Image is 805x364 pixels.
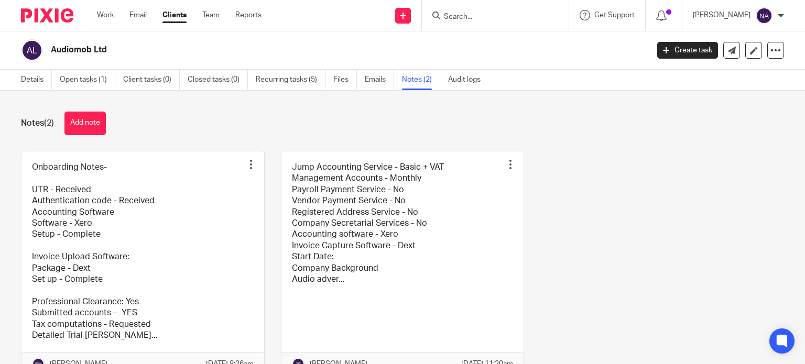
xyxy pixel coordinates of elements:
span: Get Support [594,12,635,19]
img: svg%3E [756,7,773,24]
img: Pixie [21,8,73,23]
a: Closed tasks (0) [188,70,248,90]
a: Audit logs [448,70,488,90]
a: Files [333,70,357,90]
h1: Notes [21,118,54,129]
a: Team [202,10,220,20]
img: svg%3E [21,39,43,61]
input: Search [443,13,537,22]
a: Notes (2) [402,70,440,90]
a: Emails [365,70,394,90]
a: Work [97,10,114,20]
a: Recurring tasks (5) [256,70,325,90]
a: Create task [657,42,718,59]
a: Client tasks (0) [123,70,180,90]
a: Open tasks (1) [60,70,115,90]
h2: Audiomob Ltd [51,45,524,56]
a: Email [129,10,147,20]
button: Add note [64,112,106,135]
span: (2) [44,119,54,127]
p: [PERSON_NAME] [693,10,750,20]
a: Clients [162,10,187,20]
a: Reports [235,10,262,20]
a: Details [21,70,52,90]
